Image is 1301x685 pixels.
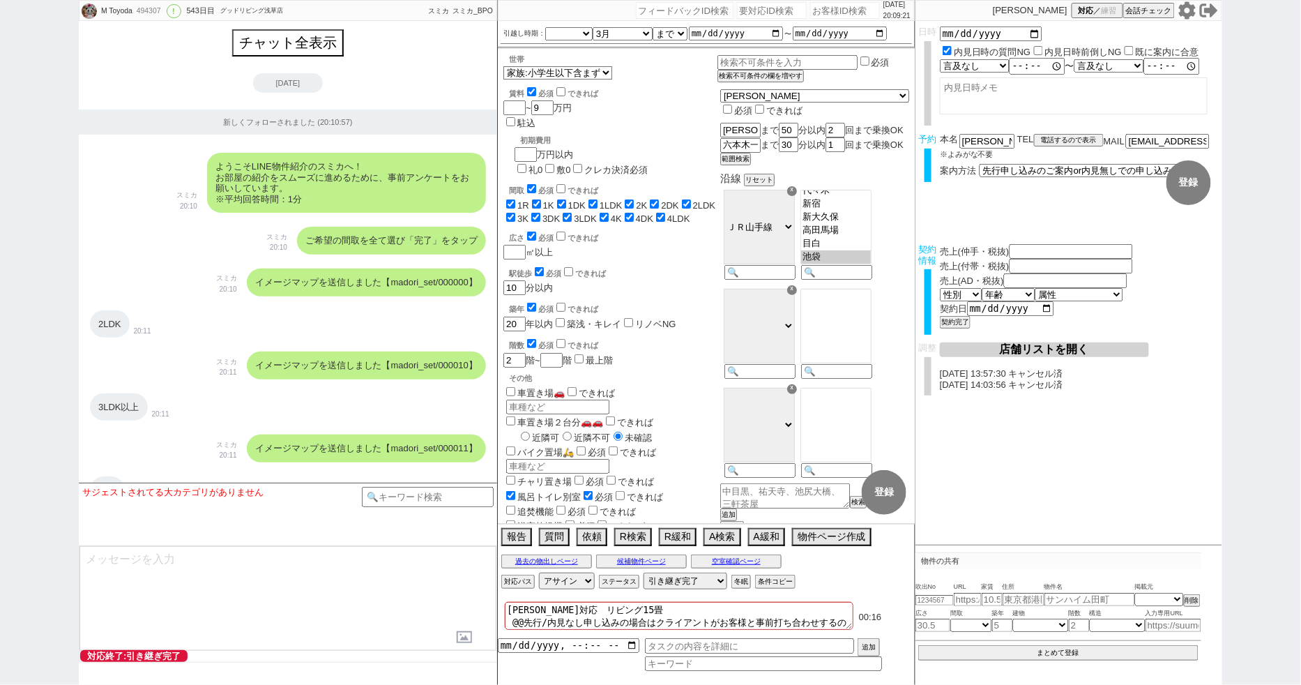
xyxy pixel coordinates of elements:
[567,319,621,329] label: 築浅・キレイ
[703,528,740,546] button: A検索
[503,447,574,458] label: バイク置場🛵
[720,509,737,521] button: 追加
[801,364,872,379] input: 🔍
[506,491,515,500] input: 風呂トイレ別室
[90,310,130,338] div: 2LDK
[859,612,882,622] span: 00:16
[561,269,606,278] label: できれば
[509,265,717,279] div: 駅徒歩
[501,528,532,546] button: 報告
[1045,47,1123,57] label: 内見日時前倒しNG
[428,7,449,15] span: スミカ
[132,6,164,17] div: 494307
[509,301,717,315] div: 築年
[915,608,950,619] span: 広さ
[506,476,515,485] input: チャリ置き場
[1090,608,1146,619] span: 構造
[574,213,597,224] label: 3LDK
[611,213,622,224] label: 4K
[559,432,610,443] label: 近隣不可
[80,650,188,662] span: 対応終了:引き継ぎ完了
[554,341,598,349] label: できれば
[801,237,871,250] option: 目白
[538,234,554,242] span: 必須
[940,134,958,149] span: 本名
[506,446,515,456] input: バイク置場🛵
[717,55,858,70] input: 検索不可条件を入力
[564,267,573,276] input: できれば
[554,305,598,313] label: できれば
[554,186,598,195] label: できれば
[509,85,598,99] div: 賃料
[517,432,559,443] label: 近隣可
[940,316,971,329] button: 契約完了
[717,70,804,82] button: 検索不可条件の欄を増やす
[216,450,237,461] p: 20:11
[919,342,937,353] span: 調整
[517,118,535,128] label: 駐込
[691,555,782,569] button: 空室確認ページ
[872,57,890,68] label: 必須
[954,593,982,606] input: https://suumo.jp/chintai/jnc_000022489271
[659,528,697,546] button: R緩和
[606,416,615,426] input: できれば
[207,153,486,213] div: ようこそLINE物件紹介のスミカへ！ お部屋の紹介をスムーズに進めるために、事前アンケートをお願いしています。 ※平均回答時間：1分
[810,2,880,19] input: お客様ID検索
[517,200,529,211] label: 1R
[503,80,598,130] div: ~ 万円
[515,130,648,176] div: 万円以内
[586,355,613,366] label: 最上階
[176,190,197,201] p: スミカ
[919,134,937,144] span: 予約
[801,265,872,280] input: 🔍
[845,125,904,135] span: 回まで乗換OK
[720,172,741,184] span: 沿線
[954,582,982,593] span: URL
[787,186,797,196] div: ☓
[599,575,639,589] button: ステータス
[801,224,871,237] option: 高田馬場
[748,528,785,546] button: A緩和
[940,379,1219,391] p: [DATE] 14:03:56 キャンセル済
[187,6,215,17] div: 543日目
[1146,619,1201,632] input: https://suumo.jp/chintai/jnc_000022489271
[577,528,607,546] button: 依頼
[1146,608,1201,619] span: 入力専用URL
[503,417,603,428] label: 車置き場２台分🚗🚗
[596,555,687,569] button: 候補物件ページ
[940,150,994,158] span: ※よみがな不要
[503,301,717,331] div: 年以内
[79,110,497,135] div: 新しくフォローされました (20:10:57)
[82,487,362,498] div: サジェストされてる大カテゴリがありません
[554,234,598,242] label: できれば
[152,409,169,420] p: 20:11
[755,105,764,114] input: できれば
[554,89,598,98] label: できれば
[720,153,751,165] button: 範囲検索
[787,285,797,295] div: ☓
[635,319,676,329] label: リノベNG
[586,506,636,517] label: できれば
[636,200,647,211] label: 2K
[266,232,287,243] p: スミカ
[918,645,1199,661] button: まとめて登録
[940,368,1219,379] p: [DATE] 13:57:30 キャンセル済
[1072,3,1123,18] button: 対応／練習
[503,506,554,517] label: 追焚機能
[1017,134,1034,144] span: TEL
[568,506,586,517] span: 必須
[82,3,97,19] img: 0hWf7mkIhYCEkaFCCI_Od2NmpECyM5ZVFbMyZPKCccVHpwd08eZHoQL31HUnAndB9KNHZPLSpEXn4WB38vBEL0fR0kVn4jIEk...
[915,552,1201,569] p: 物件の共有
[503,229,717,259] div: ㎡以上
[506,416,515,426] input: 車置き場２台分🚗🚗
[940,342,1149,357] button: 店舗リストを開く
[614,528,652,546] button: R検索
[216,284,237,295] p: 20:10
[801,197,871,211] option: 新宿
[521,432,530,441] input: 近隣可
[731,575,751,589] button: 冬眠
[982,593,1003,606] input: 10.5
[297,227,486,255] div: ご希望の間取を全て選び「完了」をタップ
[858,638,880,656] button: 追加
[787,384,797,394] div: ☓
